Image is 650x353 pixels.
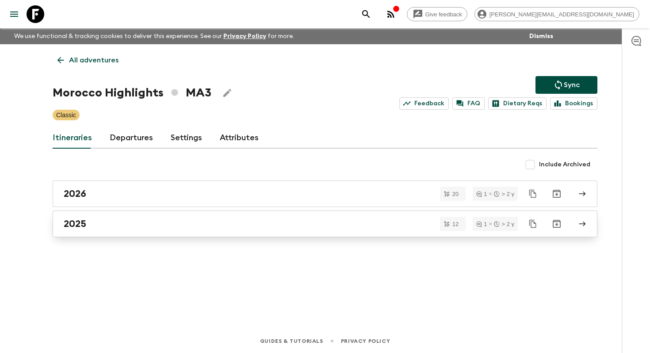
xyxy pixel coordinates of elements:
[548,215,566,233] button: Archive
[476,191,487,197] div: 1
[218,84,236,102] button: Edit Adventure Title
[535,76,597,94] button: Sync adventure departures to the booking engine
[53,127,92,149] a: Itineraries
[525,186,541,202] button: Duplicate
[220,127,259,149] a: Attributes
[548,185,566,203] button: Archive
[474,7,639,21] div: [PERSON_NAME][EMAIL_ADDRESS][DOMAIN_NAME]
[69,55,119,65] p: All adventures
[494,221,514,227] div: > 2 y
[223,33,266,39] a: Privacy Policy
[53,84,211,102] h1: Morocco Highlights MA3
[447,221,464,227] span: 12
[452,97,485,110] a: FAQ
[407,7,467,21] a: Give feedback
[399,97,449,110] a: Feedback
[53,51,123,69] a: All adventures
[485,11,639,18] span: [PERSON_NAME][EMAIL_ADDRESS][DOMAIN_NAME]
[494,191,514,197] div: > 2 y
[488,97,547,110] a: Dietary Reqs
[53,211,597,237] a: 2025
[539,160,590,169] span: Include Archived
[64,218,86,230] h2: 2025
[447,191,464,197] span: 20
[171,127,202,149] a: Settings
[525,216,541,232] button: Duplicate
[476,221,487,227] div: 1
[357,5,375,23] button: search adventures
[527,30,555,42] button: Dismiss
[53,180,597,207] a: 2026
[421,11,467,18] span: Give feedback
[564,80,580,90] p: Sync
[64,188,86,200] h2: 2026
[11,28,298,44] p: We use functional & tracking cookies to deliver this experience. See our for more.
[5,5,23,23] button: menu
[260,336,323,346] a: Guides & Tutorials
[56,111,76,119] p: Classic
[341,336,390,346] a: Privacy Policy
[110,127,153,149] a: Departures
[550,97,597,110] a: Bookings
